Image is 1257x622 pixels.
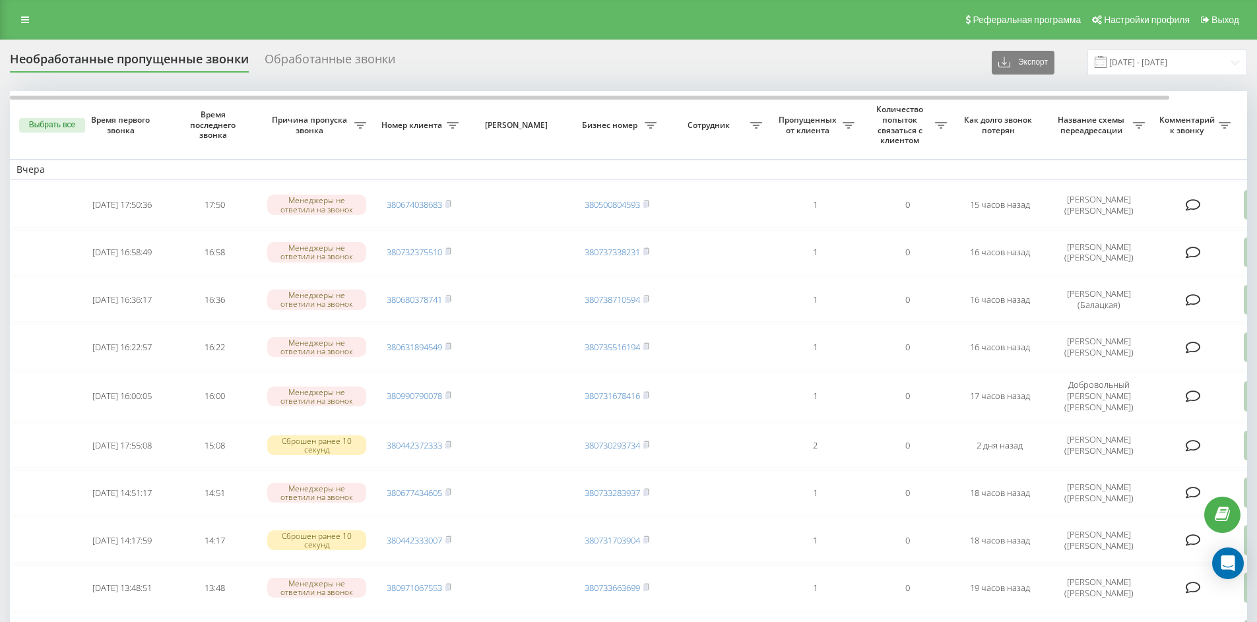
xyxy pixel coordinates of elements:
[168,518,261,563] td: 14:17
[769,230,861,275] td: 1
[86,115,158,135] span: Время первого звонка
[953,470,1046,515] td: 18 часов назад
[992,51,1054,75] button: Экспорт
[19,118,85,133] button: Выбрать все
[76,277,168,322] td: [DATE] 16:36:17
[267,290,366,309] div: Менеджеры не ответили на звонок
[1046,565,1151,610] td: [PERSON_NAME] ([PERSON_NAME])
[76,565,168,610] td: [DATE] 13:48:51
[76,372,168,420] td: [DATE] 16:00:05
[1211,15,1239,25] span: Выход
[585,439,640,451] a: 380730293734
[585,534,640,546] a: 380731703904
[769,470,861,515] td: 1
[387,199,442,210] a: 380674038683
[953,518,1046,563] td: 18 часов назад
[1046,372,1151,420] td: Добровольный [PERSON_NAME] ([PERSON_NAME])
[769,183,861,228] td: 1
[168,372,261,420] td: 16:00
[387,534,442,546] a: 380442333007
[585,487,640,499] a: 380733283937
[76,470,168,515] td: [DATE] 14:51:17
[585,582,640,594] a: 380733663699
[861,565,953,610] td: 0
[769,423,861,468] td: 2
[953,423,1046,468] td: 2 дня назад
[168,470,261,515] td: 14:51
[861,518,953,563] td: 0
[964,115,1035,135] span: Как долго звонок потерян
[1046,325,1151,369] td: [PERSON_NAME] ([PERSON_NAME])
[387,246,442,258] a: 380732375510
[953,230,1046,275] td: 16 часов назад
[953,325,1046,369] td: 16 часов назад
[267,337,366,357] div: Менеджеры не ответили на звонок
[267,387,366,406] div: Менеджеры не ответили на звонок
[868,104,935,145] span: Количество попыток связаться с клиентом
[953,372,1046,420] td: 17 часов назад
[585,341,640,353] a: 380735516194
[387,582,442,594] a: 380971067553
[168,230,261,275] td: 16:58
[267,195,366,214] div: Менеджеры не ответили на звонок
[585,246,640,258] a: 380737338231
[861,230,953,275] td: 0
[76,230,168,275] td: [DATE] 16:58:49
[953,183,1046,228] td: 15 часов назад
[267,530,366,550] div: Сброшен ранее 10 секунд
[769,565,861,610] td: 1
[670,120,750,131] span: Сотрудник
[1046,183,1151,228] td: [PERSON_NAME] ([PERSON_NAME])
[861,183,953,228] td: 0
[168,183,261,228] td: 17:50
[267,578,366,598] div: Менеджеры не ответили на звонок
[267,115,354,135] span: Причина пропуска звонка
[769,372,861,420] td: 1
[387,341,442,353] a: 380631894549
[953,277,1046,322] td: 16 часов назад
[861,423,953,468] td: 0
[1158,115,1219,135] span: Комментарий к звонку
[76,325,168,369] td: [DATE] 16:22:57
[379,120,447,131] span: Номер клиента
[387,487,442,499] a: 380677434605
[861,277,953,322] td: 0
[76,423,168,468] td: [DATE] 17:55:08
[1212,547,1244,579] div: Open Intercom Messenger
[10,52,249,73] div: Необработанные пропущенные звонки
[769,518,861,563] td: 1
[585,390,640,402] a: 380731678416
[585,199,640,210] a: 380500804593
[76,518,168,563] td: [DATE] 14:17:59
[769,325,861,369] td: 1
[1046,230,1151,275] td: [PERSON_NAME] ([PERSON_NAME])
[1046,277,1151,322] td: [PERSON_NAME] (Балацкая)
[775,115,843,135] span: Пропущенных от клиента
[179,109,250,140] span: Время последнего звонка
[168,423,261,468] td: 15:08
[476,120,560,131] span: [PERSON_NAME]
[1046,423,1151,468] td: [PERSON_NAME] ([PERSON_NAME])
[1046,470,1151,515] td: [PERSON_NAME] ([PERSON_NAME])
[769,277,861,322] td: 1
[76,183,168,228] td: [DATE] 17:50:36
[267,483,366,503] div: Менеджеры не ответили на звонок
[861,470,953,515] td: 0
[861,325,953,369] td: 0
[168,325,261,369] td: 16:22
[953,565,1046,610] td: 19 часов назад
[387,439,442,451] a: 380442372333
[168,565,261,610] td: 13:48
[267,242,366,262] div: Менеджеры не ответили на звонок
[585,294,640,305] a: 380738710594
[387,390,442,402] a: 380990790078
[1052,115,1133,135] span: Название схемы переадресации
[1104,15,1190,25] span: Настройки профиля
[387,294,442,305] a: 380680378741
[577,120,645,131] span: Бизнес номер
[1046,518,1151,563] td: [PERSON_NAME] ([PERSON_NAME])
[267,435,366,455] div: Сброшен ранее 10 секунд
[861,372,953,420] td: 0
[168,277,261,322] td: 16:36
[265,52,395,73] div: Обработанные звонки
